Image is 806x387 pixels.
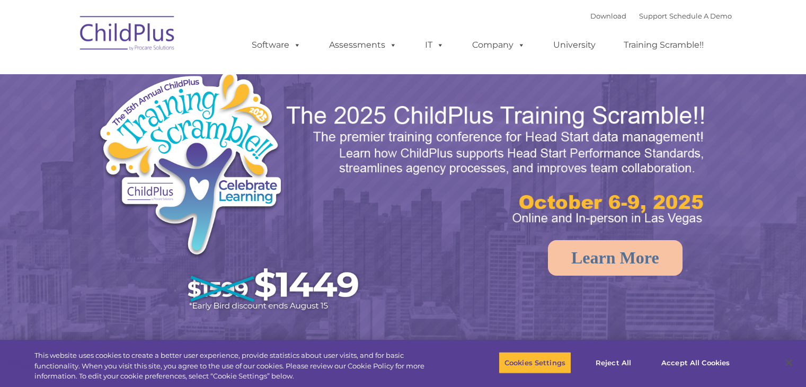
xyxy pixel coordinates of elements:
[656,351,736,374] button: Accept All Cookies
[34,350,444,382] div: This website uses cookies to create a better user experience, provide statistics about user visit...
[580,351,646,374] button: Reject All
[590,12,732,20] font: |
[590,12,626,20] a: Download
[318,34,408,56] a: Assessments
[548,240,683,276] a: Learn More
[543,34,606,56] a: University
[414,34,455,56] a: IT
[639,12,667,20] a: Support
[75,8,181,61] img: ChildPlus by Procare Solutions
[462,34,536,56] a: Company
[613,34,714,56] a: Training Scramble!!
[499,351,571,374] button: Cookies Settings
[241,34,312,56] a: Software
[669,12,732,20] a: Schedule A Demo
[777,351,801,374] button: Close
